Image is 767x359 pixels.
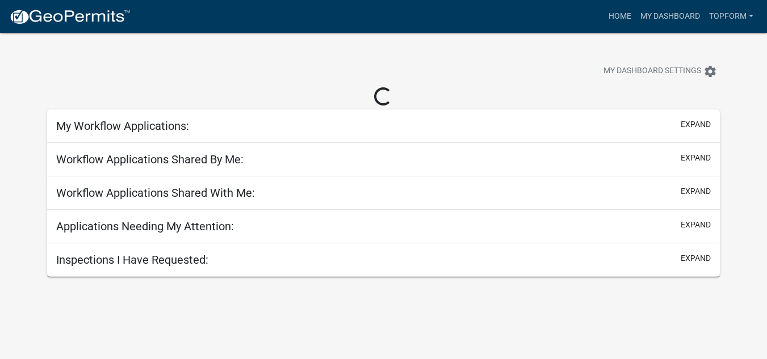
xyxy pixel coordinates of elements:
button: My Dashboard Settingssettings [594,60,726,82]
h5: Workflow Applications Shared By Me: [56,153,244,166]
a: TopForm [705,6,758,27]
h5: Workflow Applications Shared With Me: [56,186,255,200]
button: expand [681,252,711,264]
button: expand [681,119,711,130]
a: Home [604,6,636,27]
i: settings [703,65,717,78]
h5: Applications Needing My Attention: [56,219,234,233]
h5: Inspections I Have Requested: [56,253,208,267]
button: expand [681,219,711,231]
a: My Dashboard [636,6,705,27]
button: expand [681,185,711,197]
h5: My Workflow Applications: [56,119,189,133]
button: expand [681,152,711,164]
span: My Dashboard Settings [603,65,701,78]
